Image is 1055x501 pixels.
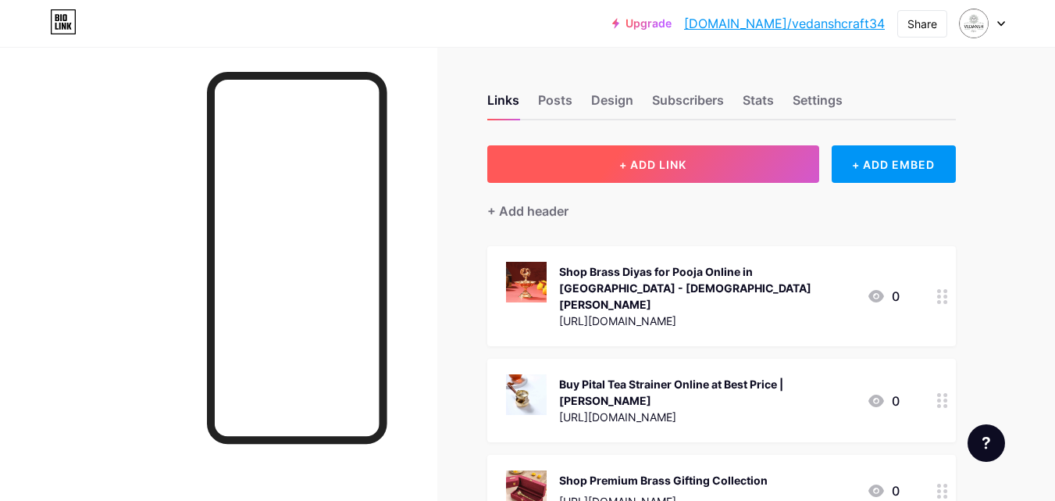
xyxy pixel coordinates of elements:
div: 0 [867,392,900,410]
div: Shop Brass Diyas for Pooja Online in [GEOGRAPHIC_DATA] - [DEMOGRAPHIC_DATA][PERSON_NAME] [559,263,854,313]
a: [DOMAIN_NAME]/vedanshcraft34 [684,14,885,33]
div: + ADD EMBED [832,145,956,183]
div: 0 [867,481,900,500]
div: Links [487,91,519,119]
div: 0 [867,287,900,306]
div: [URL][DOMAIN_NAME] [559,409,854,425]
div: Stats [743,91,774,119]
div: Buy Pital Tea Strainer Online at Best Price | [PERSON_NAME] [559,376,854,409]
div: Design [591,91,633,119]
img: Buy Pital Tea Strainer Online at Best Price | Vedansh Craft [506,374,547,415]
span: + ADD LINK [619,158,686,171]
div: Posts [538,91,572,119]
a: Upgrade [612,17,672,30]
div: Subscribers [652,91,724,119]
div: Share [907,16,937,32]
div: Shop Premium Brass Gifting Collection [559,472,768,488]
img: Shop Brass Diyas for Pooja Online in India - Vedansh Craft [506,262,547,302]
img: vedanshcraft34 [959,9,989,38]
div: Settings [793,91,843,119]
div: + Add header [487,202,568,220]
div: [URL][DOMAIN_NAME] [559,313,854,329]
button: + ADD LINK [487,145,819,183]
